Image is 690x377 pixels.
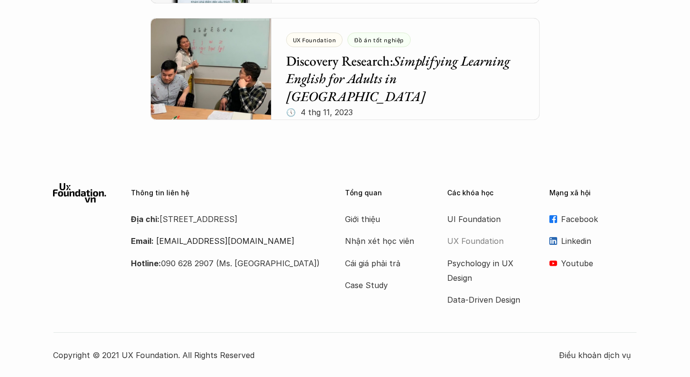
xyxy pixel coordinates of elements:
[53,348,559,362] p: Copyright © 2021 UX Foundation. All Rights Reserved
[549,212,637,226] a: Facebook
[345,256,423,271] a: Cái giá phải trả
[447,256,525,286] a: Psychology in UX Design
[345,189,433,197] p: Tổng quan
[131,212,321,226] p: [STREET_ADDRESS]
[561,212,637,226] p: Facebook
[345,212,423,226] a: Giới thiệu
[131,189,321,197] p: Thông tin liên hệ
[447,234,525,248] a: UX Foundation
[561,256,637,271] p: Youtube
[447,292,525,307] a: Data-Driven Design
[549,189,637,197] p: Mạng xã hội
[559,348,637,362] a: Điều khoản dịch vụ
[447,212,525,226] a: UI Foundation
[549,256,637,271] a: Youtube
[447,189,535,197] p: Các khóa học
[131,236,154,246] strong: Email:
[131,258,161,268] strong: Hotline:
[131,214,160,224] strong: Địa chỉ:
[150,18,540,120] a: UX FoundationĐồ án tốt nghiệpDiscovery Research:Simplifying Learning English for Adults in [GEOGR...
[549,234,637,248] a: Linkedin
[345,234,423,248] a: Nhận xét học viên
[561,234,637,248] p: Linkedin
[345,278,423,292] a: Case Study
[156,236,294,246] a: [EMAIL_ADDRESS][DOMAIN_NAME]
[131,256,321,271] p: 090 628 2907 (Ms. [GEOGRAPHIC_DATA])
